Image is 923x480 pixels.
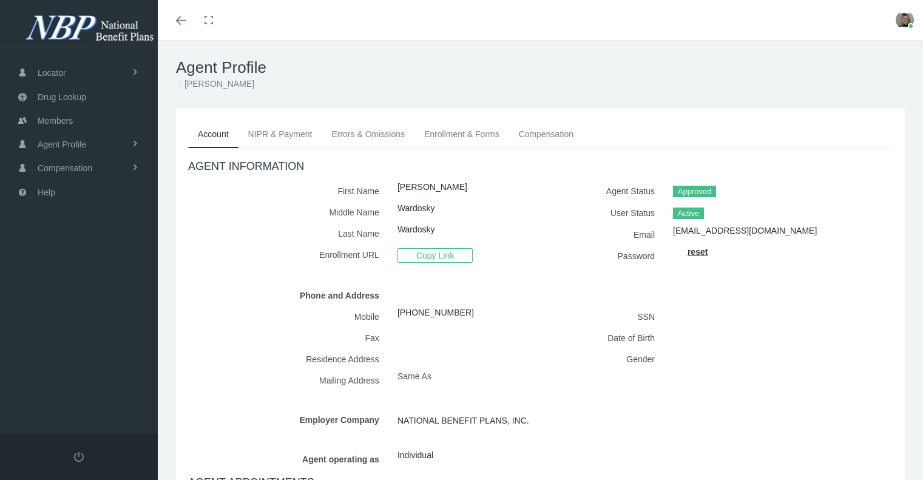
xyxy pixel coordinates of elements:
[397,225,435,234] a: Wardosky
[550,180,664,202] label: Agent Status
[550,245,664,266] label: Password
[397,411,529,430] span: NATIONAL BENEFIT PLANS, INC.
[188,306,388,327] label: Mobile
[550,306,664,327] label: SSN
[16,13,161,44] img: NATIONAL BENEFIT PLANS, INC.
[550,224,664,245] label: Email
[673,208,704,220] span: Active
[188,121,238,148] a: Account
[397,371,431,381] span: Same As
[397,308,474,317] a: [PHONE_NUMBER]
[176,58,905,77] h1: Agent Profile
[38,61,66,84] span: Locator
[673,226,817,235] a: [EMAIL_ADDRESS][DOMAIN_NAME]
[188,327,388,348] label: Fax
[414,121,509,147] a: Enrollment & Forms
[188,160,893,174] h4: AGENT INFORMATION
[322,121,414,147] a: Errors & Omissions
[688,247,708,257] a: reset
[397,250,473,260] a: Copy Link
[397,203,435,213] a: Wardosky
[397,446,433,464] span: Individual
[188,244,388,266] label: Enrollment URL
[188,409,388,430] label: Employer Company
[188,223,388,244] label: Last Name
[188,201,388,223] label: Middle Name
[188,370,388,391] label: Mailing Address
[896,11,914,29] img: S_Profile_Picture_3075.JPG
[188,285,388,306] label: Phone and Address
[673,186,716,198] span: Approved
[188,448,388,470] label: Agent operating as
[38,157,92,180] span: Compensation
[509,121,583,147] a: Compensation
[38,86,86,109] span: Drug Lookup
[238,121,322,147] a: NIPR & Payment
[188,180,388,201] label: First Name
[550,348,664,370] label: Gender
[38,133,86,156] span: Agent Profile
[397,248,473,263] span: Copy Link
[38,109,73,132] span: Members
[550,202,664,224] label: User Status
[188,348,388,370] label: Residence Address
[176,77,254,90] li: [PERSON_NAME]
[38,181,55,204] span: Help
[397,182,467,192] a: [PERSON_NAME]
[550,327,664,348] label: Date of Birth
